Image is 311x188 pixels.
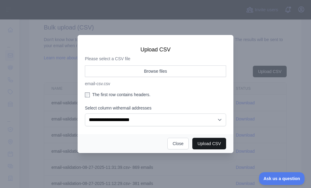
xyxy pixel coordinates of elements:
[85,105,226,111] label: Select column with email addresses
[85,65,226,77] button: Browse files
[192,138,226,149] button: Upload CSV
[259,172,305,185] iframe: Toggle Customer Support
[85,92,226,98] label: The first row contains headers.
[167,138,189,149] button: Close
[85,46,226,53] h3: Upload CSV
[85,81,226,87] p: email-csv.csv
[85,92,90,97] input: The first row contains headers.
[85,56,226,62] p: Please select a CSV file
